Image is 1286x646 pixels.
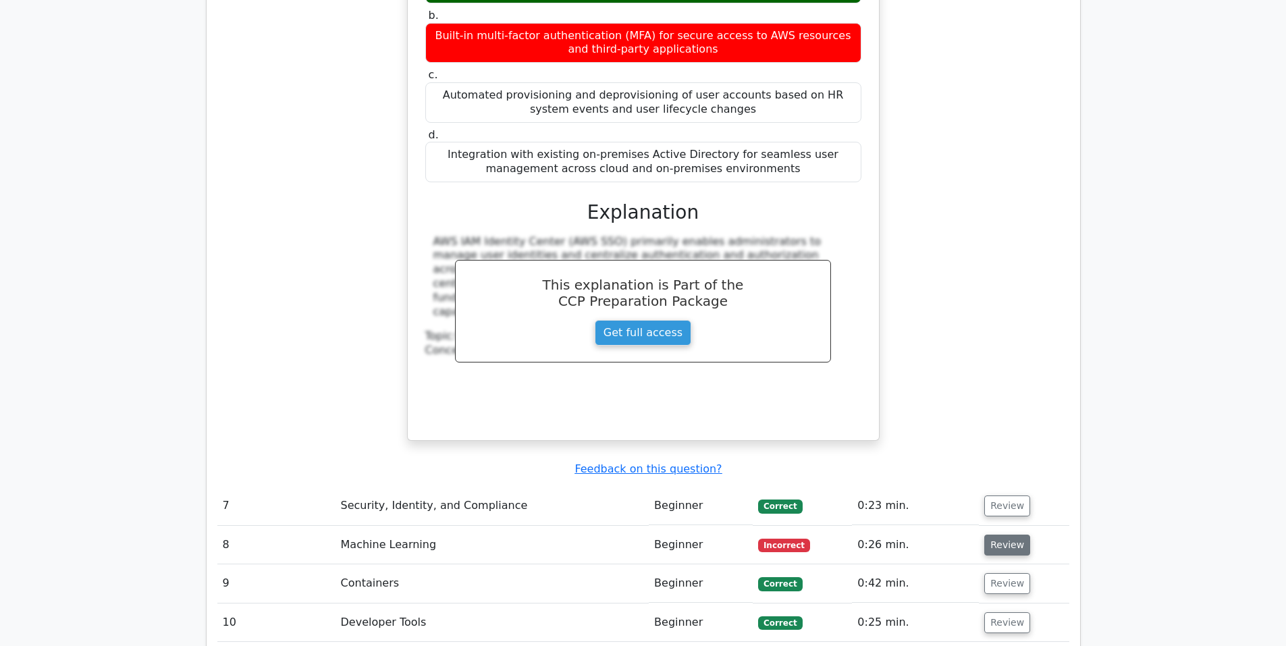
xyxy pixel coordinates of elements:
[649,603,753,642] td: Beginner
[852,526,979,564] td: 0:26 min.
[758,616,802,630] span: Correct
[758,500,802,513] span: Correct
[336,564,649,603] td: Containers
[649,526,753,564] td: Beginner
[217,526,336,564] td: 8
[758,577,802,591] span: Correct
[984,573,1030,594] button: Review
[852,487,979,525] td: 0:23 min.
[595,320,691,346] a: Get full access
[217,564,336,603] td: 9
[425,142,861,182] div: Integration with existing on-premises Active Directory for seamless user management across cloud ...
[758,539,810,552] span: Incorrect
[336,487,649,525] td: Security, Identity, and Compliance
[425,23,861,63] div: Built-in multi-factor authentication (MFA) for secure access to AWS resources and third-party app...
[574,462,722,475] a: Feedback on this question?
[649,487,753,525] td: Beginner
[336,603,649,642] td: Developer Tools
[433,201,853,224] h3: Explanation
[429,9,439,22] span: b.
[425,344,861,358] div: Concept:
[852,564,979,603] td: 0:42 min.
[984,535,1030,556] button: Review
[425,82,861,123] div: Automated provisioning and deprovisioning of user accounts based on HR system events and user lif...
[217,603,336,642] td: 10
[852,603,979,642] td: 0:25 min.
[429,128,439,141] span: d.
[984,612,1030,633] button: Review
[984,495,1030,516] button: Review
[649,564,753,603] td: Beginner
[217,487,336,525] td: 7
[336,526,649,564] td: Machine Learning
[433,235,853,319] div: AWS IAM Identity Center (AWS SSO) primarily enables administrators to manage user identities and ...
[425,329,861,344] div: Topic:
[429,68,438,81] span: c.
